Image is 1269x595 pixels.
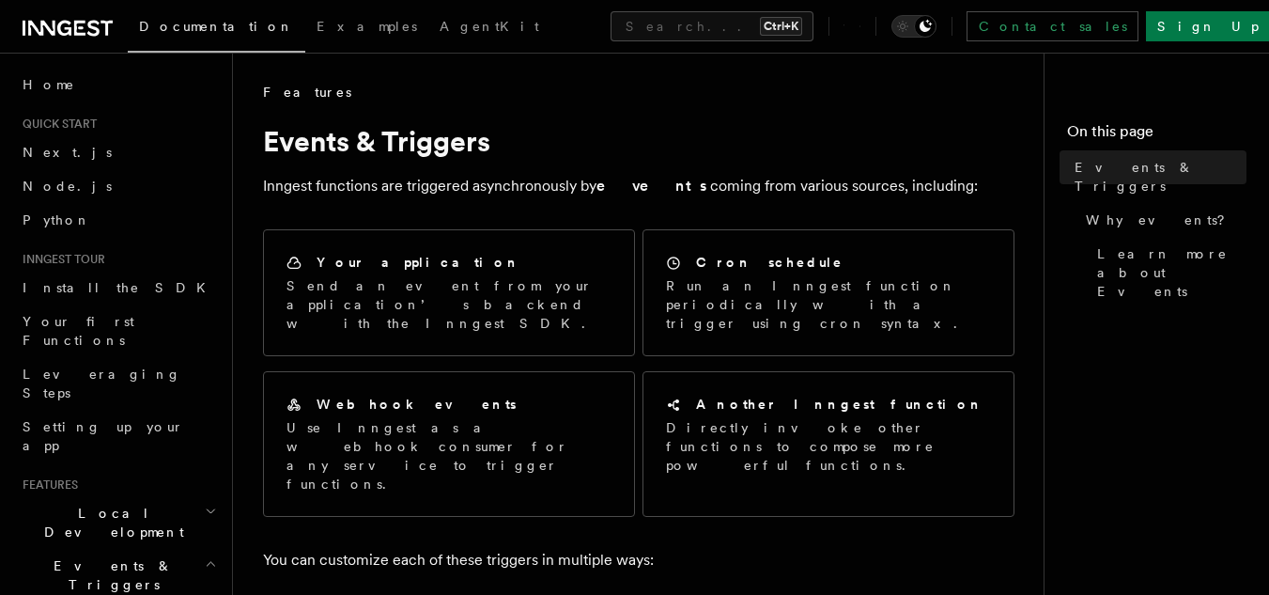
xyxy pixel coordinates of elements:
a: Why events? [1078,203,1246,237]
span: Why events? [1086,211,1238,229]
p: Run an Inngest function periodically with a trigger using cron syntax. [666,276,991,333]
kbd: Ctrl+K [760,17,802,36]
span: Events & Triggers [1075,158,1246,196]
span: Documentation [139,19,294,34]
button: Search...Ctrl+K [611,11,813,41]
a: Contact sales [967,11,1138,41]
a: Next.js [15,135,221,169]
button: Toggle dark mode [891,15,936,38]
a: Cron scheduleRun an Inngest function periodically with a trigger using cron syntax. [642,229,1014,356]
a: Install the SDK [15,271,221,305]
h2: Your application [317,253,520,272]
p: Directly invoke other functions to compose more powerful functions. [666,418,991,475]
a: Leveraging Steps [15,357,221,410]
a: Documentation [128,6,305,53]
span: Examples [317,19,417,34]
button: Local Development [15,496,221,549]
span: Leveraging Steps [23,367,181,400]
span: Node.js [23,179,112,194]
span: Your first Functions [23,314,134,348]
strong: events [596,177,710,195]
p: Send an event from your application’s backend with the Inngest SDK. [286,276,611,333]
span: Next.js [23,145,112,160]
a: Your applicationSend an event from your application’s backend with the Inngest SDK. [263,229,635,356]
span: Local Development [15,504,205,541]
a: Python [15,203,221,237]
span: Install the SDK [23,280,217,295]
a: AgentKit [428,6,550,51]
span: Inngest tour [15,252,105,267]
span: Python [23,212,91,227]
span: Features [263,83,351,102]
a: Node.js [15,169,221,203]
p: Inngest functions are triggered asynchronously by coming from various sources, including: [263,173,1014,199]
span: Home [23,75,75,94]
a: Setting up your app [15,410,221,462]
a: Another Inngest functionDirectly invoke other functions to compose more powerful functions. [642,371,1014,517]
span: AgentKit [440,19,539,34]
span: Setting up your app [23,419,184,453]
span: Learn more about Events [1097,244,1246,301]
a: Learn more about Events [1090,237,1246,308]
span: Events & Triggers [15,556,205,594]
h1: Events & Triggers [263,124,1014,158]
a: Events & Triggers [1067,150,1246,203]
a: Examples [305,6,428,51]
h2: Another Inngest function [696,395,983,414]
h2: Webhook events [317,395,517,414]
span: Features [15,478,78,493]
p: You can customize each of these triggers in multiple ways: [263,547,1014,573]
p: Use Inngest as a webhook consumer for any service to trigger functions. [286,418,611,493]
a: Home [15,68,221,102]
a: Webhook eventsUse Inngest as a webhook consumer for any service to trigger functions. [263,371,635,517]
h2: Cron schedule [696,253,843,272]
h4: On this page [1067,120,1246,150]
a: Your first Functions [15,305,221,357]
span: Quick start [15,117,97,132]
